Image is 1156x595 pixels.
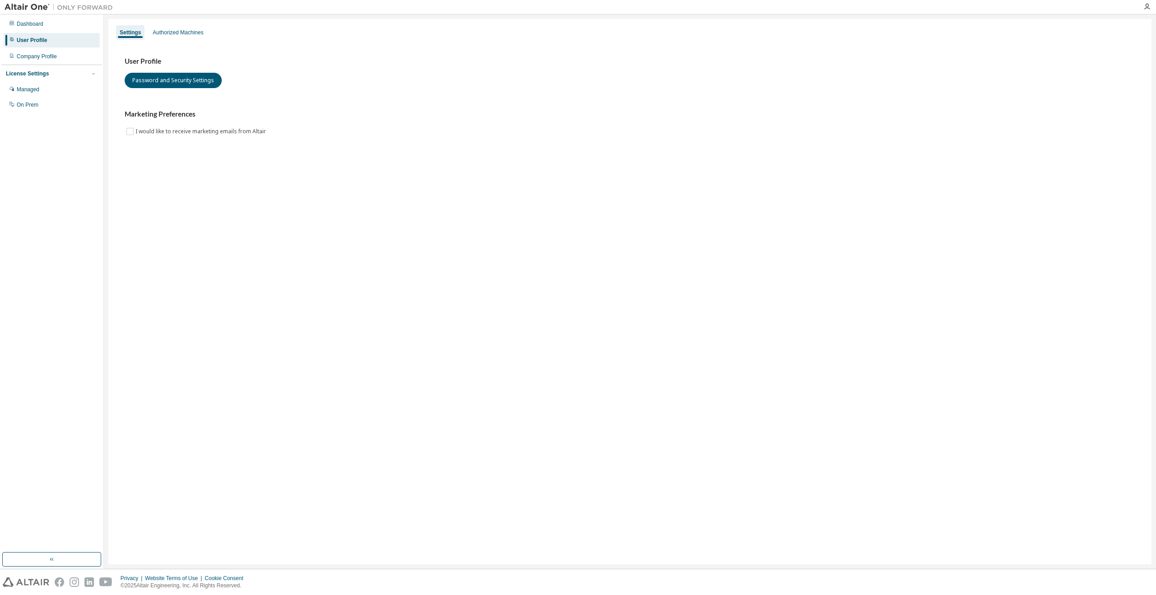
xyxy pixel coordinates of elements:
[120,29,141,36] div: Settings
[6,70,49,77] div: License Settings
[17,53,57,60] div: Company Profile
[3,577,49,587] img: altair_logo.svg
[17,37,47,44] div: User Profile
[17,101,38,108] div: On Prem
[17,86,39,93] div: Managed
[5,3,117,12] img: Altair One
[55,577,64,587] img: facebook.svg
[205,575,248,582] div: Cookie Consent
[99,577,112,587] img: youtube.svg
[84,577,94,587] img: linkedin.svg
[125,73,222,88] button: Password and Security Settings
[121,575,145,582] div: Privacy
[125,57,1135,66] h3: User Profile
[70,577,79,587] img: instagram.svg
[121,582,249,590] p: © 2025 Altair Engineering, Inc. All Rights Reserved.
[145,575,205,582] div: Website Terms of Use
[135,126,268,137] label: I would like to receive marketing emails from Altair
[17,20,43,28] div: Dashboard
[125,110,1135,119] h3: Marketing Preferences
[153,29,203,36] div: Authorized Machines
